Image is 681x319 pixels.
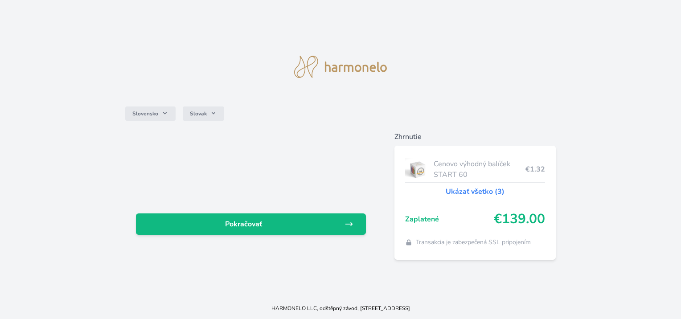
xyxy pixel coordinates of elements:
h6: Zhrnutie [394,131,556,142]
a: Ukázať všetko (3) [446,186,505,197]
span: €139.00 [494,211,545,227]
span: Transakcia je zabezpečená SSL pripojením [416,238,531,247]
span: Cenovo výhodný balíček START 60 [434,159,525,180]
span: Slovensko [132,110,158,117]
img: start.jpg [405,158,431,180]
button: Slovensko [125,106,176,121]
span: Zaplatené [405,214,494,225]
img: logo.svg [294,56,387,78]
span: €1.32 [525,164,545,175]
a: Pokračovať [136,213,365,235]
span: Pokračovať [143,219,344,229]
span: Slovak [190,110,207,117]
button: Slovak [183,106,224,121]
